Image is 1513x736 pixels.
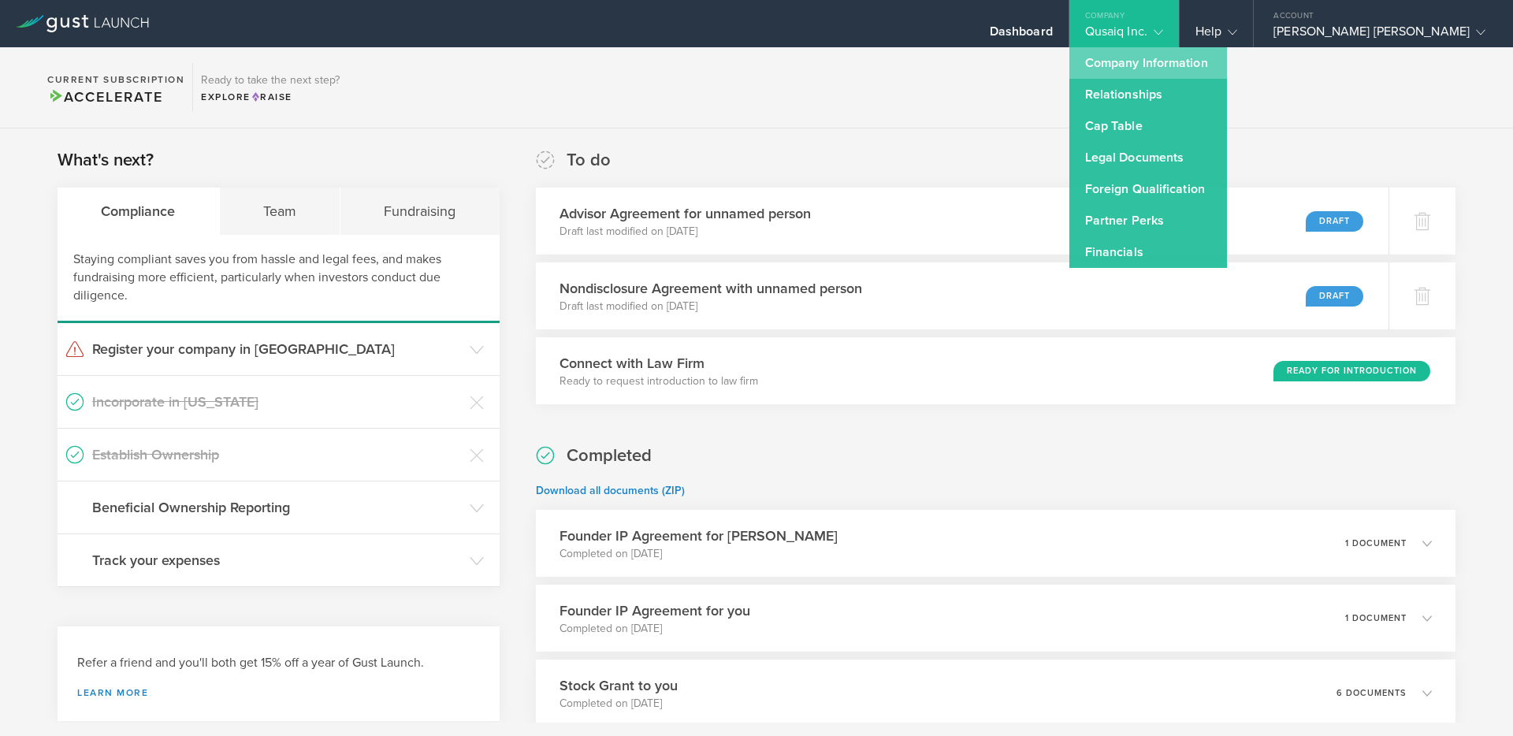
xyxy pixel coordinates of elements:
[536,188,1388,255] div: Advisor Agreement for unnamed personDraft last modified on [DATE]Draft
[58,149,154,172] h2: What's next?
[559,546,838,562] p: Completed on [DATE]
[559,675,678,696] h3: Stock Grant to you
[559,224,811,240] p: Draft last modified on [DATE]
[559,278,862,299] h3: Nondisclosure Agreement with unnamed person
[58,235,500,323] div: Staying compliant saves you from hassle and legal fees, and makes fundraising more efficient, par...
[1085,24,1163,47] div: Qusaiq Inc.
[92,550,462,571] h3: Track your expenses
[220,188,341,235] div: Team
[58,188,220,235] div: Compliance
[559,621,750,637] p: Completed on [DATE]
[1336,689,1407,697] p: 6 documents
[990,24,1053,47] div: Dashboard
[559,600,750,621] h3: Founder IP Agreement for you
[47,88,162,106] span: Accelerate
[536,262,1388,329] div: Nondisclosure Agreement with unnamed personDraft last modified on [DATE]Draft
[77,654,480,672] h3: Refer a friend and you'll both get 15% off a year of Gust Launch.
[1273,24,1485,47] div: [PERSON_NAME] [PERSON_NAME]
[251,91,292,102] span: Raise
[1306,211,1363,232] div: Draft
[201,75,340,86] h3: Ready to take the next step?
[1306,286,1363,307] div: Draft
[340,188,500,235] div: Fundraising
[1345,614,1407,623] p: 1 document
[567,444,652,467] h2: Completed
[1434,660,1513,736] iframe: Chat Widget
[567,149,611,172] h2: To do
[92,497,462,518] h3: Beneficial Ownership Reporting
[201,90,340,104] div: Explore
[1195,24,1237,47] div: Help
[536,484,685,497] a: Download all documents (ZIP)
[77,688,480,697] a: Learn more
[559,526,838,546] h3: Founder IP Agreement for [PERSON_NAME]
[192,63,348,112] div: Ready to take the next step?ExploreRaise
[1345,539,1407,548] p: 1 document
[92,339,462,359] h3: Register your company in [GEOGRAPHIC_DATA]
[559,374,758,389] p: Ready to request introduction to law firm
[559,299,862,314] p: Draft last modified on [DATE]
[559,203,811,224] h3: Advisor Agreement for unnamed person
[92,444,462,465] h3: Establish Ownership
[536,337,1455,404] div: Connect with Law FirmReady to request introduction to law firmReady for Introduction
[1273,361,1430,381] div: Ready for Introduction
[92,392,462,412] h3: Incorporate in [US_STATE]
[47,75,184,84] h2: Current Subscription
[559,696,678,712] p: Completed on [DATE]
[559,353,758,374] h3: Connect with Law Firm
